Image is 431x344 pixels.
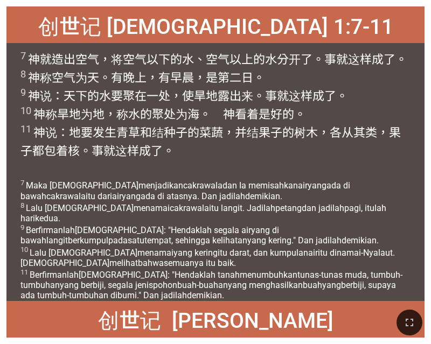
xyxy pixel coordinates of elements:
[20,89,401,158] wh3004: 地露出来
[20,71,401,158] wh3117: 。 神
[20,71,401,158] wh1242: ，是第二
[20,280,396,300] wh834: berbiji
[20,108,401,158] wh7200: 是好的
[20,105,31,116] sup: 10
[20,248,402,300] wh776: , dan kumpulan
[20,71,401,158] wh6153: ，有早晨
[20,89,401,158] wh259: 处
[20,268,28,276] sup: 11
[20,235,402,300] wh1961: demikian
[20,126,401,158] wh2233: 的菜蔬
[20,280,396,300] wh6086: buah-buahan
[187,290,224,300] wh1961: demikian
[20,191,402,300] wh996: air
[20,181,402,300] wh430: menjadikan
[20,191,402,300] wh1961: demikian
[117,290,224,300] wh5921: bumi
[20,108,401,158] wh776: ，称
[20,53,408,158] wh914: 。事就这样成了
[20,248,402,300] wh7121: yang kering
[20,53,408,158] wh430: 就造出
[20,203,402,300] wh6153: dan jadilah
[20,258,402,300] wh2896: . Berfirmanlah
[20,53,408,158] wh7549: 以上
[20,280,396,300] wh6212: yang berbiji
[20,201,24,209] sup: 8
[20,280,396,300] wh4327: pohon
[20,270,402,300] wh1877: , tumbuh-tumbuhan
[20,258,402,300] wh3588: semuanya itu baik
[20,126,401,158] wh776: 要发生
[20,203,402,300] wh1961: pagi
[20,53,408,158] wh7549: ，将空气
[20,225,402,300] wh559: [DEMOGRAPHIC_DATA]
[20,71,401,158] wh7549: 为天
[20,191,402,300] wh834: ada di atasnya
[20,89,401,158] wh413: 一
[20,53,408,158] wh5921: 的水
[20,248,402,300] wh7121: laut
[20,213,402,300] wh8145: . Berfirmanlah
[20,203,402,300] wh8064: . Jadilah
[20,71,401,158] wh8145: 日
[20,108,401,158] wh7121: 水
[20,108,401,158] wh430: 称
[20,89,401,158] wh8064: 下的水
[20,213,402,300] wh3117: kedua
[20,126,401,158] wh1876: 青草
[20,50,26,61] sup: 7
[80,144,175,158] wh2233: 。事就这样成了。
[20,126,401,158] wh2232: 种子
[20,223,24,231] sup: 9
[20,126,401,158] wh1877: 和结
[20,108,401,158] wh3004: 为地
[20,258,402,300] wh7200: bahwa
[20,235,402,300] wh3004: ." Dan jadilah
[20,235,402,300] wh413: satu
[20,53,408,158] wh7549: 以下
[20,258,402,300] wh430: melihat
[20,270,402,300] wh430: : "Hendaklah tanah
[20,71,401,158] wh8064: 。有晚上
[20,191,402,300] wh5921: . Dan jadilah
[20,108,401,158] wh2896: 。 神
[20,235,402,300] wh4725: , sehingga kelihatan
[20,191,402,300] wh4325: yang
[20,108,401,158] wh7121: 旱地
[38,10,393,41] span: 创世记 [DEMOGRAPHIC_DATA] 1:7-11
[20,181,402,300] wh4325: yang
[20,248,402,300] wh4723: air
[20,179,411,300] span: Maka [DEMOGRAPHIC_DATA]
[20,203,402,300] wh7549: Lalu [DEMOGRAPHIC_DATA]
[20,225,402,300] wh4325: yang di bawah
[20,53,408,158] wh4325: 分开了
[20,181,402,300] wh834: ada di bawah
[20,71,401,158] wh7121: 空气
[20,108,401,158] wh430: 看着
[20,280,396,300] wh6213: buah
[20,123,31,135] sup: 11
[20,235,402,300] wh8478: langit
[20,248,402,300] wh430: menamai
[20,191,402,300] wh3651: .
[20,280,396,300] wh2232: , segala jenis
[20,89,401,158] wh559: ：天
[20,270,402,300] wh1876: tunas-tunas muda
[20,89,401,158] wh4325: 要聚在
[20,126,401,158] wh430: 说
[20,203,402,300] wh1961: petang
[20,191,402,300] wh7549: itu dari
[20,235,402,300] wh259: tempat
[20,71,401,158] wh430: 称
[20,108,401,158] wh4325: 的聚
[20,225,402,300] wh430: : "Hendaklah segala air
[20,280,396,300] wh6529: yang menghasilkan
[20,126,401,158] wh559: ：地
[20,203,402,300] wh7121: cakrawala
[20,53,408,158] wh6213: 空气
[20,203,402,300] wh1242: , itulah hari
[20,181,402,300] wh6213: cakrawala
[20,270,402,300] wh776: menumbuhkan
[20,280,396,300] wh2233: , supaya ada tumbuh-tumbuhan di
